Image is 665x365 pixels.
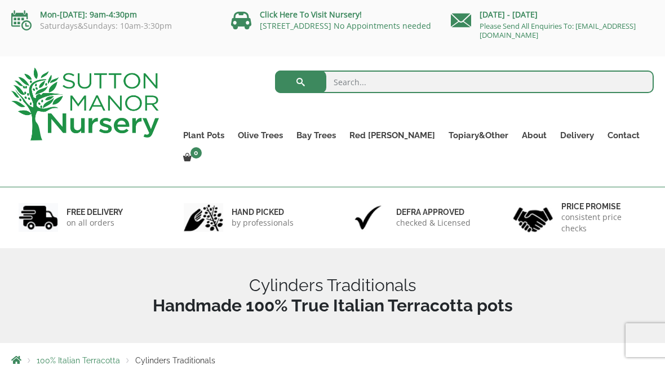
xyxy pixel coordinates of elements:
p: by professionals [232,217,294,228]
a: Topiary&Other [442,127,515,143]
span: 0 [190,147,202,159]
h6: Defra approved [396,207,471,217]
span: Cylinders Traditionals [135,356,215,365]
p: on all orders [66,217,123,228]
a: Red [PERSON_NAME] [343,127,442,143]
a: Delivery [553,127,601,143]
h6: hand picked [232,207,294,217]
p: [DATE] - [DATE] [451,8,654,21]
a: Please Send All Enquiries To: [EMAIL_ADDRESS][DOMAIN_NAME] [480,21,636,40]
p: Saturdays&Sundays: 10am-3:30pm [11,21,214,30]
p: checked & Licensed [396,217,471,228]
a: 0 [176,150,205,166]
a: Bay Trees [290,127,343,143]
input: Search... [275,71,654,93]
a: Contact [601,127,646,143]
img: 3.jpg [348,203,388,232]
p: consistent price checks [561,212,647,234]
a: Click Here To Visit Nursery! [260,9,362,20]
a: Olive Trees [231,127,290,143]
p: Mon-[DATE]: 9am-4:30pm [11,8,214,21]
h6: Price promise [561,201,647,212]
a: Plant Pots [176,127,231,143]
a: [STREET_ADDRESS] No Appointments needed [260,20,431,31]
img: logo [11,68,159,140]
a: About [515,127,553,143]
img: 4.jpg [513,200,553,235]
a: 100% Italian Terracotta [37,356,120,365]
h6: FREE DELIVERY [66,207,123,217]
h1: Cylinders Traditionals [11,275,654,316]
img: 2.jpg [184,203,223,232]
nav: Breadcrumbs [11,355,654,364]
img: 1.jpg [19,203,58,232]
